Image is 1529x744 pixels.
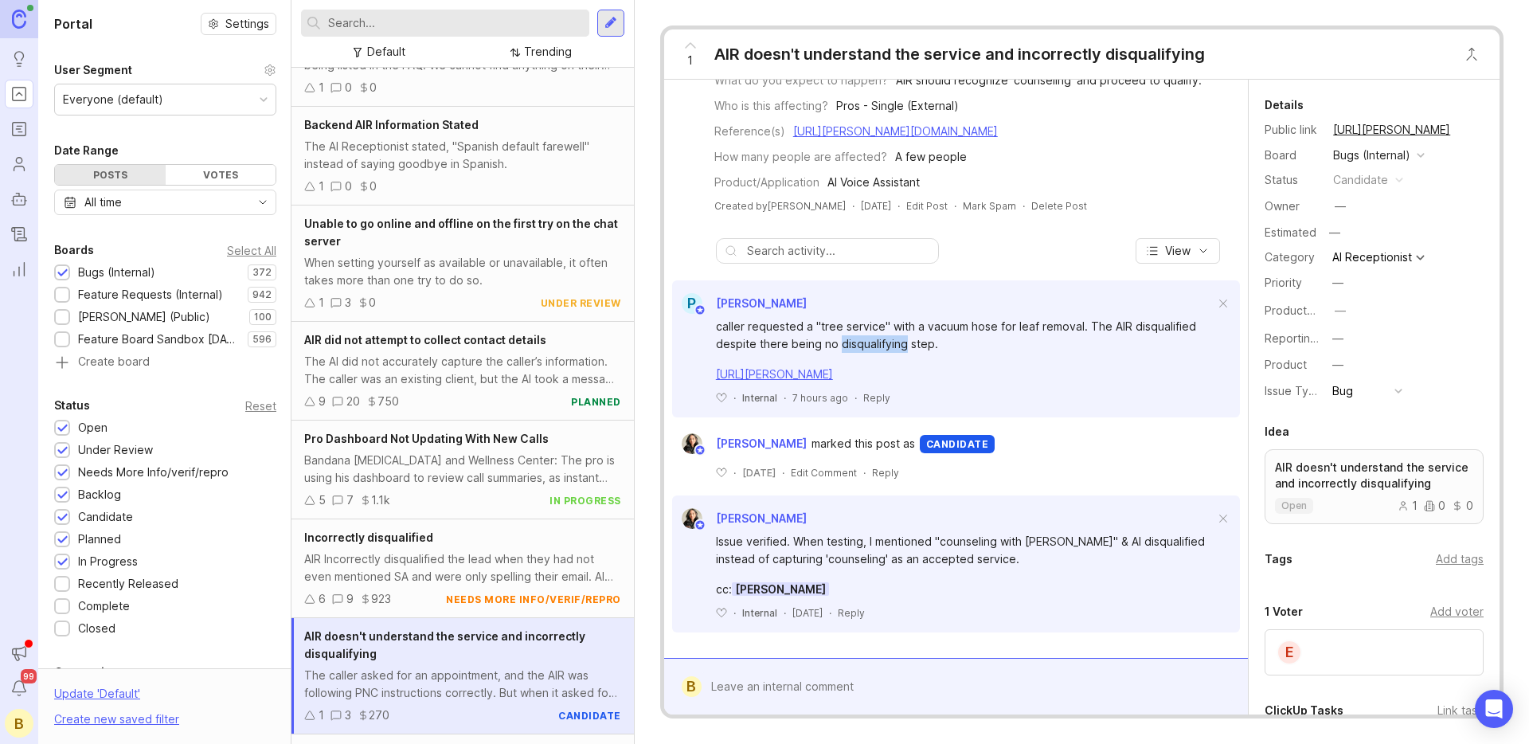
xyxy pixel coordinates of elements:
div: Backlog [78,486,121,503]
div: Complete [78,597,130,615]
div: · [784,391,786,405]
div: Votes [166,165,276,185]
div: Open [78,419,108,437]
div: What do you expect to happen? [714,72,888,89]
div: Owner [1265,198,1320,215]
a: Unable to go online and offline on the first try on the chat serverWhen setting yourself as avail... [291,206,634,322]
a: AIR doesn't understand the service and incorrectly disqualifyingopen100 [1265,449,1484,524]
div: 1 [1398,500,1418,511]
div: Pros - Single (External) [836,97,959,115]
a: [URL][PERSON_NAME] [716,367,833,381]
div: Bugs (Internal) [1333,147,1410,164]
button: B [5,709,33,738]
div: 1 [319,79,324,96]
div: 923 [371,590,391,608]
img: member badge [694,444,706,456]
div: — [1324,222,1345,243]
div: 6 [319,590,326,608]
div: The caller asked for an appointment, and the AIR was following PNC instructions correctly. But wh... [304,667,621,702]
div: caller requested a "tree service" with a vacuum hose for leaf removal. The AIR disqualified despi... [716,318,1214,353]
a: P[PERSON_NAME] [672,293,807,314]
a: [URL][PERSON_NAME][DOMAIN_NAME] [793,124,998,138]
div: 1 [319,178,324,195]
a: Portal [5,80,33,108]
label: Reporting Team [1265,331,1350,345]
div: — [1332,356,1343,374]
div: · [784,606,786,620]
div: 0 [345,79,352,96]
img: Ysabelle Eugenio [682,433,702,454]
div: The AI Receptionist stated, "Spanish default farewell" instead of saying goodbye in Spanish. [304,138,621,173]
div: Category [1265,249,1320,266]
div: 5 [319,491,326,509]
div: 270 [369,707,389,724]
div: candidate [558,709,621,722]
span: AIR doesn't understand the service and incorrectly disqualifying [304,629,585,660]
span: 99 [21,669,37,683]
img: member badge [694,519,706,531]
a: Backend AIR Information StatedThe AI Receptionist stated, "Spanish default farewell" instead of s... [291,107,634,206]
span: [PERSON_NAME] [732,582,829,596]
div: Edit Comment [791,466,857,480]
div: planned [571,395,621,409]
div: Posts [55,165,166,185]
div: AIR should recognize 'counseling' and proceed to qualify. [896,72,1202,89]
svg: toggle icon [250,196,276,209]
div: 3 [345,294,351,311]
div: Reply [863,391,890,405]
div: needs more info/verif/repro [446,593,621,606]
div: Recently Released [78,575,178,593]
a: Users [5,150,33,178]
div: Date Range [54,141,119,160]
div: Create new saved filter [54,711,179,728]
div: — [1332,274,1343,292]
span: Backend AIR Information Stated [304,118,479,131]
span: [DATE] [742,466,776,480]
div: Feature Board Sandbox [DATE] [78,331,240,348]
div: · [1023,199,1025,213]
div: 1 [319,294,324,311]
span: Pro Dashboard Not Updating With New Calls [304,432,549,445]
div: 0 [1424,500,1445,511]
div: 0 [369,294,376,311]
div: under review [541,296,621,310]
span: 1 [687,52,693,69]
div: How many people are affected? [714,148,887,166]
div: · [733,466,736,480]
div: · [897,199,900,213]
div: Reference(s) [714,123,785,140]
a: [URL][PERSON_NAME] [1328,119,1455,140]
a: Autopilot [5,185,33,213]
div: Who is this affecting? [714,97,828,115]
a: Settings [201,13,276,35]
span: Incorrectly disqualified [304,531,433,544]
div: AI Receptionist [1332,252,1412,263]
div: Companies [54,663,118,682]
a: Reporting [5,255,33,284]
a: AIR doesn't understand the service and incorrectly disqualifyingThe caller asked for an appointme... [291,618,634,734]
div: — [1332,330,1343,347]
div: Under Review [78,441,153,459]
div: · [954,199,956,213]
div: Board [1265,147,1320,164]
div: Bandana [MEDICAL_DATA] and Wellness Center: The pro is using his dashboard to review call summari... [304,452,621,487]
div: User Segment [54,61,132,80]
div: Created by [PERSON_NAME] [714,199,846,213]
label: ProductboardID [1265,303,1349,317]
div: Issue verified. When testing, I mentioned "counseling with [PERSON_NAME]" & AI disqualified inste... [716,533,1214,568]
div: 750 [377,393,399,410]
div: · [854,391,857,405]
a: Ysabelle Eugenio[PERSON_NAME] [672,508,807,529]
div: · [782,466,784,480]
button: Close button [1456,38,1488,70]
img: member badge [694,304,706,316]
div: 0 [345,178,352,195]
div: Default [367,43,405,61]
div: candidate [1333,171,1388,189]
p: 596 [252,333,272,346]
div: — [1335,198,1346,215]
div: Internal [742,391,777,405]
div: AIR doesn't understand the service and incorrectly disqualifying [714,43,1205,65]
span: 7 hours ago [792,391,848,405]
